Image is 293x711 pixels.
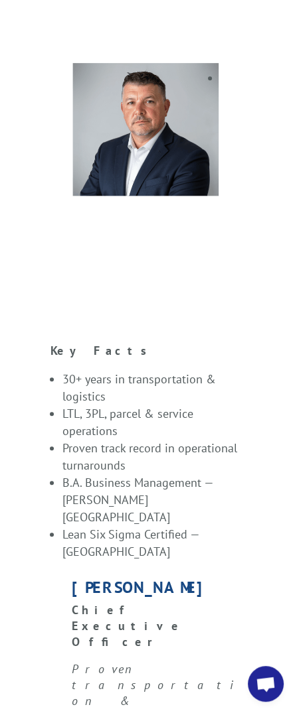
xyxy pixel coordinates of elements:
[62,526,243,560] li: Lean Six Sigma Certified — [GEOGRAPHIC_DATA]
[62,371,243,405] li: 30+ years in transportation & logistics
[62,474,243,526] li: B.A. Business Management — [PERSON_NAME][GEOGRAPHIC_DATA]
[50,343,155,358] strong: Key Facts
[248,666,284,702] a: Open chat
[72,602,184,649] strong: Chief Executive Officer
[72,580,248,602] h1: [PERSON_NAME]
[62,405,243,440] li: LTL, 3PL, parcel & service operations
[62,440,243,474] li: Proven track record in operational turnarounds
